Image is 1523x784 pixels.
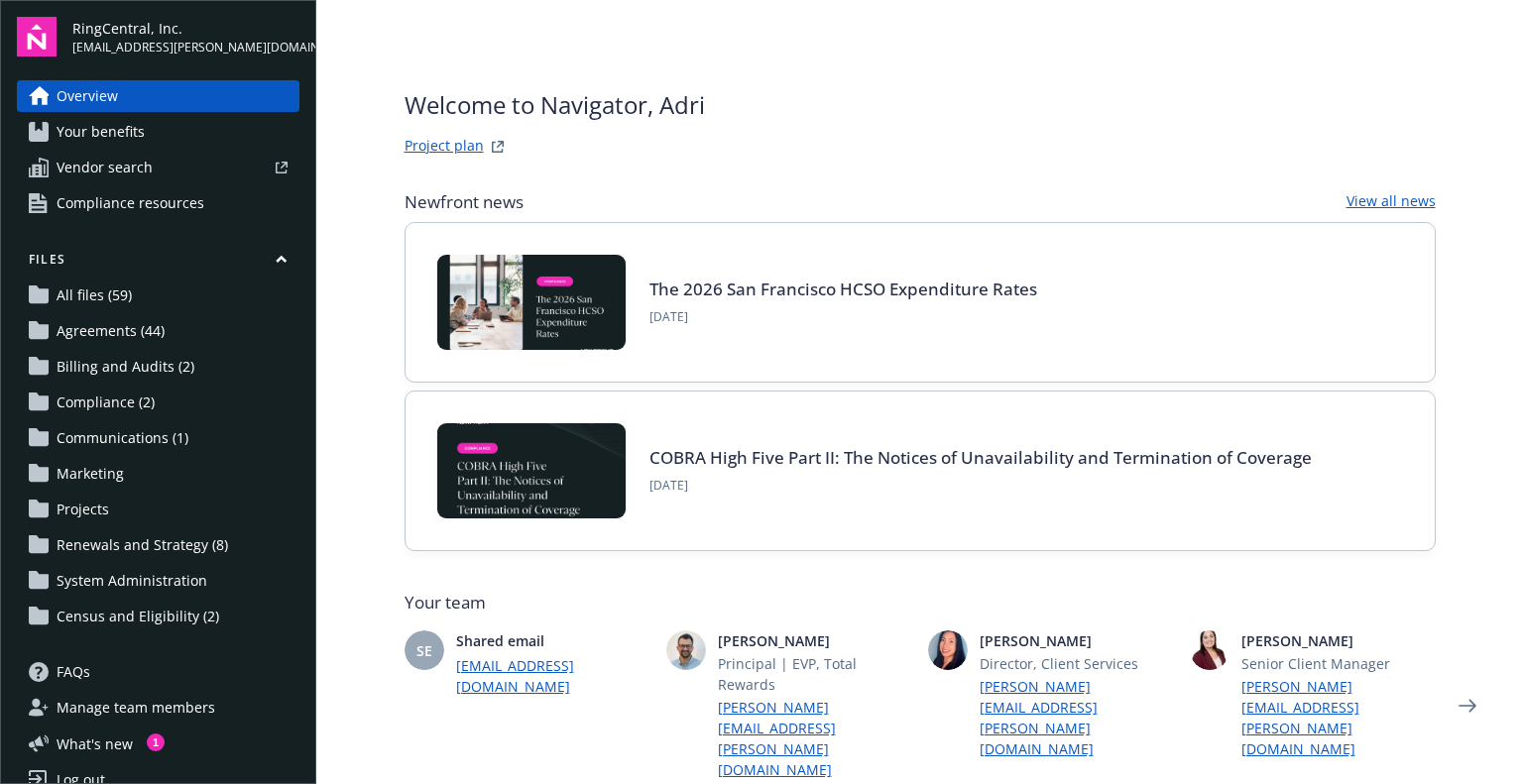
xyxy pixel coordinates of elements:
span: Overview [57,80,118,112]
a: Projects [17,494,299,525]
a: Overview [17,80,299,112]
a: Agreements (44) [17,315,299,347]
a: Renewals and Strategy (8) [17,529,299,561]
span: Principal | EVP, Total Rewards [718,653,912,695]
span: Compliance (2) [57,387,155,418]
button: Files [17,251,299,276]
span: RingCentral, Inc. [72,18,299,39]
span: Renewals and Strategy (8) [57,529,228,561]
a: Census and Eligibility (2) [17,601,299,632]
img: BLOG+Card Image - Compliance - 2026 SF HCSO Expenditure Rates - 08-26-25.jpg [437,255,626,350]
span: [DATE] [649,477,1312,495]
span: Welcome to Navigator , Adri [405,87,705,123]
span: Marketing [57,458,124,490]
a: Manage team members [17,692,299,724]
span: Your team [405,591,1436,615]
img: photo [928,630,968,670]
span: Projects [57,494,109,525]
a: COBRA High Five Part II: The Notices of Unavailability and Termination of Coverage [649,446,1312,469]
a: View all news [1347,190,1436,214]
span: Senior Client Manager [1241,653,1436,674]
a: [PERSON_NAME][EMAIL_ADDRESS][PERSON_NAME][DOMAIN_NAME] [718,697,912,780]
img: photo [666,630,706,670]
a: Next [1452,690,1483,722]
span: System Administration [57,565,207,597]
a: All files (59) [17,280,299,311]
a: Billing and Audits (2) [17,351,299,383]
span: Shared email [456,630,650,651]
a: Project plan [405,135,484,159]
span: Compliance resources [57,187,204,219]
a: [PERSON_NAME][EMAIL_ADDRESS][PERSON_NAME][DOMAIN_NAME] [1241,676,1436,759]
img: photo [1190,630,1230,670]
span: Vendor search [57,152,153,183]
a: FAQs [17,656,299,688]
span: Communications (1) [57,422,188,454]
span: Census and Eligibility (2) [57,601,219,632]
a: Communications (1) [17,422,299,454]
span: [EMAIL_ADDRESS][PERSON_NAME][DOMAIN_NAME] [72,39,299,56]
a: The 2026 San Francisco HCSO Expenditure Rates [649,278,1037,300]
span: What ' s new [57,733,133,754]
img: navigator-logo.svg [17,17,57,56]
span: Director, Client Services [980,653,1174,674]
button: What's new1 [17,733,165,754]
span: [DATE] [649,308,1037,326]
span: Newfront news [405,190,524,214]
a: Marketing [17,458,299,490]
a: Your benefits [17,116,299,148]
button: RingCentral, Inc.[EMAIL_ADDRESS][PERSON_NAME][DOMAIN_NAME] [72,17,299,56]
span: Agreements (44) [57,315,165,347]
a: Compliance (2) [17,387,299,418]
a: projectPlanWebsite [486,135,510,159]
span: Billing and Audits (2) [57,351,194,383]
a: Compliance resources [17,187,299,219]
span: Your benefits [57,116,145,148]
span: FAQs [57,656,90,688]
div: 1 [147,733,165,751]
a: System Administration [17,565,299,597]
span: [PERSON_NAME] [718,630,912,651]
span: [PERSON_NAME] [980,630,1174,651]
span: SE [416,640,432,661]
a: [EMAIL_ADDRESS][DOMAIN_NAME] [456,655,650,697]
span: All files (59) [57,280,132,311]
span: [PERSON_NAME] [1241,630,1436,651]
a: Vendor search [17,152,299,183]
img: BLOG-Card Image - Compliance - COBRA High Five Pt 2 - 08-21-25.jpg [437,423,626,518]
a: [PERSON_NAME][EMAIL_ADDRESS][PERSON_NAME][DOMAIN_NAME] [980,676,1174,759]
span: Manage team members [57,692,215,724]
